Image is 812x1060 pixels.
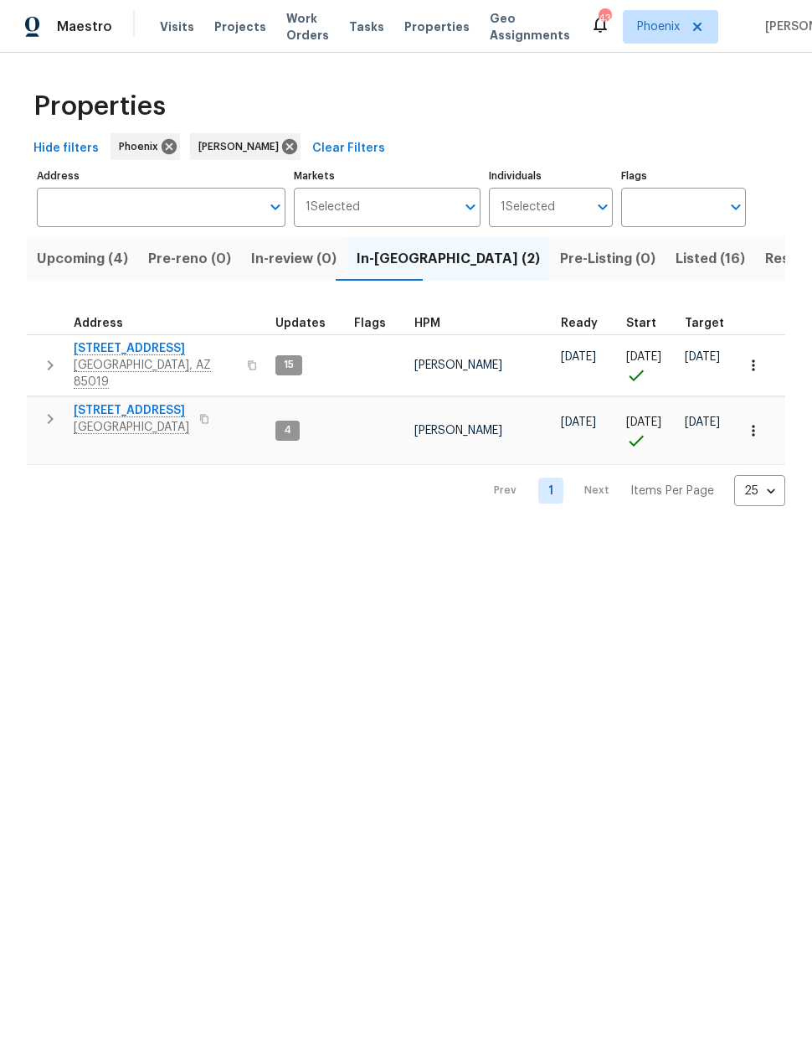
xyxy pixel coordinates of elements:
[489,171,614,181] label: Individuals
[459,195,482,219] button: Open
[561,318,613,329] div: Earliest renovation start date (first business day after COE or Checkout)
[685,318,724,329] span: Target
[277,423,298,437] span: 4
[33,98,166,115] span: Properties
[160,18,194,35] span: Visits
[599,10,610,27] div: 43
[37,247,128,271] span: Upcoming (4)
[306,200,360,215] span: 1 Selected
[685,318,739,329] div: Target renovation project end date
[294,171,481,181] label: Markets
[685,351,720,363] span: [DATE]
[190,133,301,160] div: [PERSON_NAME]
[33,138,99,159] span: Hide filters
[148,247,231,271] span: Pre-reno (0)
[404,18,470,35] span: Properties
[251,247,337,271] span: In-review (0)
[621,171,746,181] label: Flags
[478,475,785,506] nav: Pagination Navigation
[119,138,165,155] span: Phoenix
[312,138,385,159] span: Clear Filters
[626,416,661,428] span: [DATE]
[490,10,570,44] span: Geo Assignments
[619,334,678,396] td: Project started on time
[57,18,112,35] span: Maestro
[414,318,440,329] span: HPM
[214,18,266,35] span: Projects
[626,318,671,329] div: Actual renovation start date
[630,483,714,499] p: Items Per Page
[724,195,748,219] button: Open
[637,18,680,35] span: Phoenix
[354,318,386,329] span: Flags
[74,318,123,329] span: Address
[561,351,596,363] span: [DATE]
[306,133,392,164] button: Clear Filters
[561,318,598,329] span: Ready
[357,247,540,271] span: In-[GEOGRAPHIC_DATA] (2)
[277,358,301,372] span: 15
[286,10,329,44] span: Work Orders
[501,200,555,215] span: 1 Selected
[626,318,656,329] span: Start
[685,416,720,428] span: [DATE]
[591,195,614,219] button: Open
[275,318,326,329] span: Updates
[264,195,287,219] button: Open
[414,359,502,371] span: [PERSON_NAME]
[198,138,285,155] span: [PERSON_NAME]
[27,133,105,164] button: Hide filters
[37,171,285,181] label: Address
[110,133,180,160] div: Phoenix
[560,247,655,271] span: Pre-Listing (0)
[561,416,596,428] span: [DATE]
[619,396,678,465] td: Project started on time
[414,425,502,437] span: [PERSON_NAME]
[626,351,661,363] span: [DATE]
[349,21,384,33] span: Tasks
[734,469,785,513] div: 25
[676,247,745,271] span: Listed (16)
[538,478,563,504] a: Goto page 1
